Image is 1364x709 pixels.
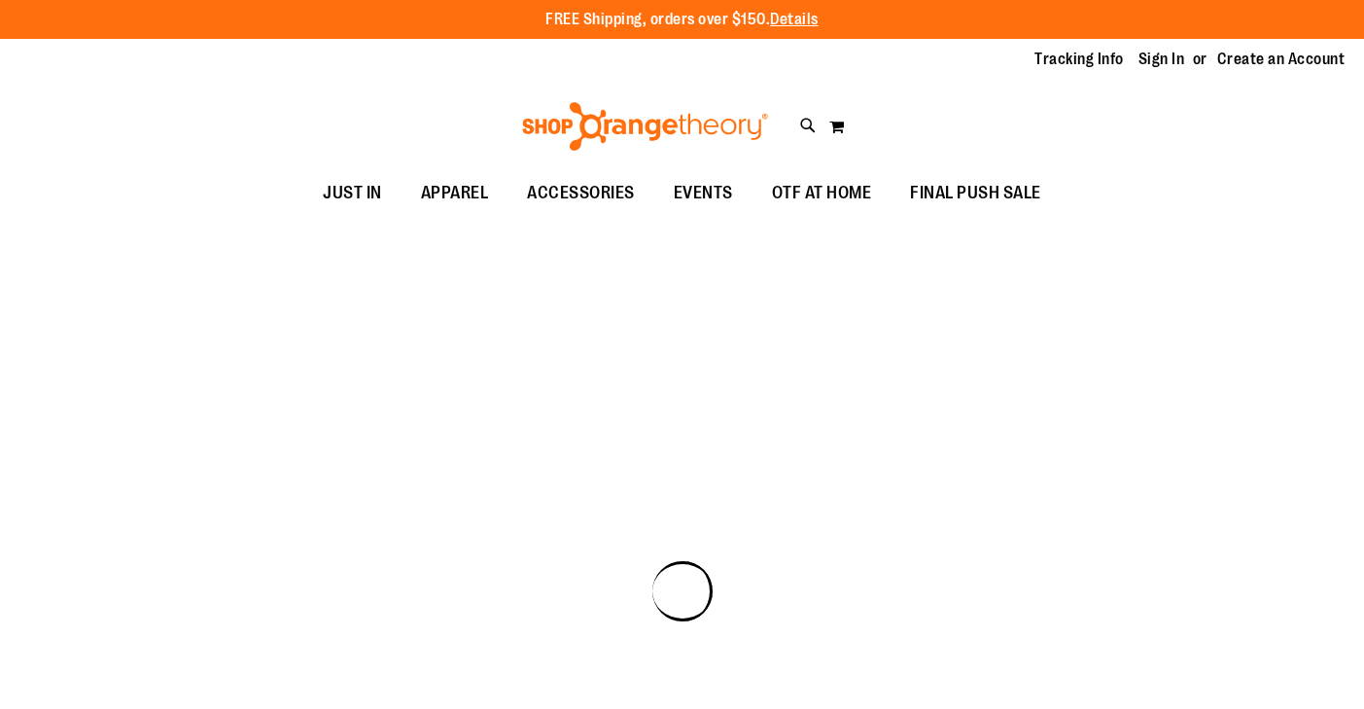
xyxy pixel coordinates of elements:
[772,171,872,215] span: OTF AT HOME
[507,171,654,216] a: ACCESSORIES
[770,11,819,28] a: Details
[891,171,1061,216] a: FINAL PUSH SALE
[323,171,382,215] span: JUST IN
[402,171,508,216] a: APPAREL
[1034,49,1124,70] a: Tracking Info
[545,9,819,31] p: FREE Shipping, orders over $150.
[654,171,752,216] a: EVENTS
[1138,49,1185,70] a: Sign In
[527,171,635,215] span: ACCESSORIES
[752,171,892,216] a: OTF AT HOME
[674,171,733,215] span: EVENTS
[303,171,402,216] a: JUST IN
[910,171,1041,215] span: FINAL PUSH SALE
[519,102,771,151] img: Shop Orangetheory
[1217,49,1346,70] a: Create an Account
[421,171,489,215] span: APPAREL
